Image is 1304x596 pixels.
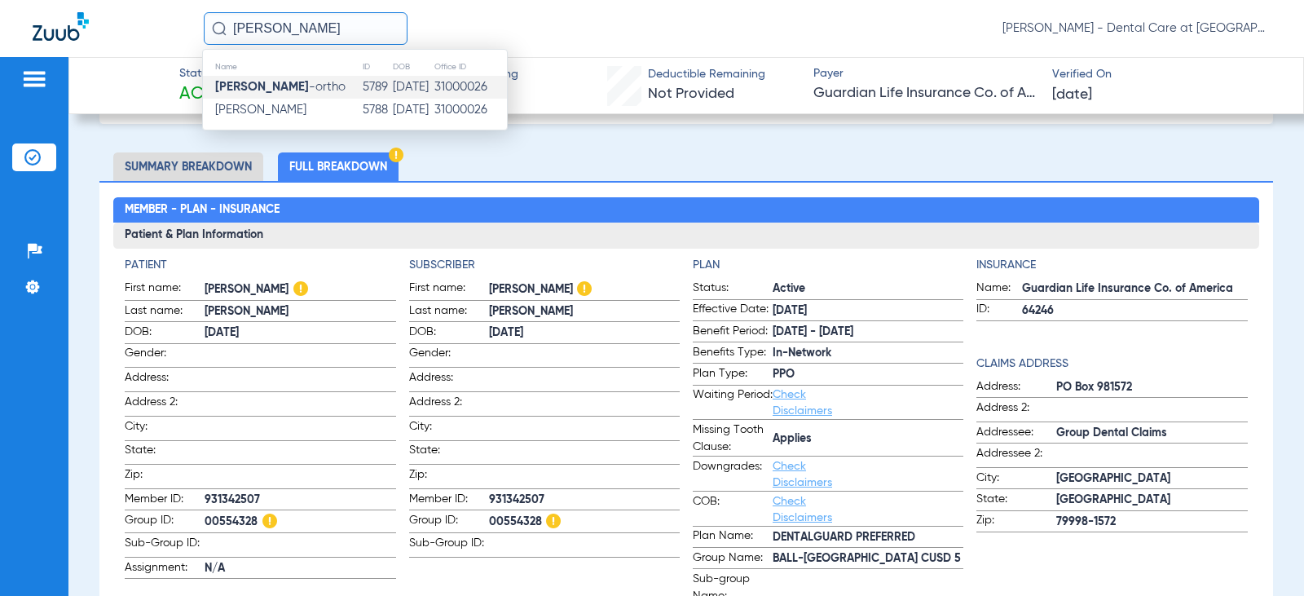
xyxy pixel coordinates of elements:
span: Plan Name: [693,528,773,547]
span: Addressee 2: [976,445,1056,467]
span: Group ID: [125,512,205,532]
span: Status [179,65,236,82]
span: BALL-[GEOGRAPHIC_DATA] CUSD 5 [773,550,963,567]
li: Summary Breakdown [113,152,263,181]
span: Plan Type: [693,365,773,385]
img: Hazard [293,281,308,296]
span: Status: [693,280,773,299]
span: 00554328 [205,512,395,532]
span: PPO [773,366,963,383]
a: Check Disclaimers [773,496,832,523]
li: Full Breakdown [278,152,399,181]
td: [DATE] [392,99,434,121]
img: Search Icon [212,21,227,36]
span: Benefits Type: [693,344,773,364]
span: COB: [693,493,773,526]
span: [PERSON_NAME] [205,280,395,300]
span: Downgrades: [693,458,773,491]
h3: Patient & Plan Information [113,223,1258,249]
th: Name [203,58,362,76]
span: 931342507 [205,492,395,509]
img: Zuub Logo [33,12,89,41]
span: City: [125,418,205,440]
span: Address 2: [409,394,489,416]
span: State: [976,491,1056,510]
span: Name: [976,280,1022,299]
a: Check Disclaimers [773,461,832,488]
span: In-Network [773,345,963,362]
td: 5789 [362,76,392,99]
span: [DATE] [1052,85,1092,105]
span: Waiting Period: [693,386,773,419]
span: Sub-Group ID: [125,535,205,557]
span: 931342507 [489,492,680,509]
h4: Patient [125,257,395,274]
span: [GEOGRAPHIC_DATA] [1056,492,1247,509]
img: Hazard [389,148,403,162]
span: 64246 [1022,302,1247,320]
span: DOB: [125,324,205,343]
span: [PERSON_NAME] - Dental Care at [GEOGRAPHIC_DATA] [1002,20,1271,37]
span: [PERSON_NAME] [489,303,680,320]
span: 79998-1572 [1056,514,1247,531]
span: PO Box 981572 [1056,379,1247,396]
span: Active [179,83,236,106]
span: [PERSON_NAME] [489,280,680,300]
span: Last name: [125,302,205,322]
td: 31000026 [434,76,507,99]
span: Group Name: [693,550,773,569]
h4: Claims Address [976,355,1247,373]
span: [DATE] [773,302,963,320]
th: DOB [392,58,434,76]
span: Address 2: [125,394,205,416]
span: Zip: [125,466,205,488]
span: Zip: [409,466,489,488]
span: Address: [976,378,1056,398]
span: Address: [125,369,205,391]
th: ID [362,58,392,76]
span: [PERSON_NAME] [205,303,395,320]
span: First name: [409,280,489,300]
span: Member ID: [125,491,205,510]
h4: Insurance [976,257,1247,274]
span: Addressee: [976,424,1056,444]
img: Hazard [546,514,561,528]
h4: Subscriber [409,257,680,274]
span: ID: [976,301,1022,320]
span: [DATE] [205,324,395,342]
h4: Plan [693,257,963,274]
h2: Member - Plan - Insurance [113,197,1258,223]
span: Guardian Life Insurance Co. of America [813,83,1038,104]
span: State: [409,442,489,464]
img: Hazard [262,514,277,528]
span: Group Dental Claims [1056,425,1247,442]
span: Missing Tooth Clause: [693,422,773,456]
span: -ortho [215,81,346,93]
span: Gender: [409,345,489,367]
span: Effective Date: [693,301,773,320]
span: Payer [813,65,1038,82]
span: City: [409,418,489,440]
span: Address: [409,369,489,391]
th: Office ID [434,58,507,76]
a: Check Disclaimers [773,389,832,417]
span: Gender: [125,345,205,367]
td: 5788 [362,99,392,121]
span: Zip: [976,512,1056,532]
strong: [PERSON_NAME] [215,81,309,93]
span: Applies [773,430,963,448]
span: DOB: [409,324,489,343]
span: City: [976,470,1056,489]
span: DENTALGUARD PREFERRED [773,529,963,546]
span: [GEOGRAPHIC_DATA] [1056,470,1247,488]
span: N/A [205,560,395,577]
span: Deductible Remaining [648,66,765,83]
img: hamburger-icon [21,69,47,89]
img: Hazard [577,281,592,296]
span: Not Provided [648,86,734,101]
span: Benefit Period: [693,323,773,342]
